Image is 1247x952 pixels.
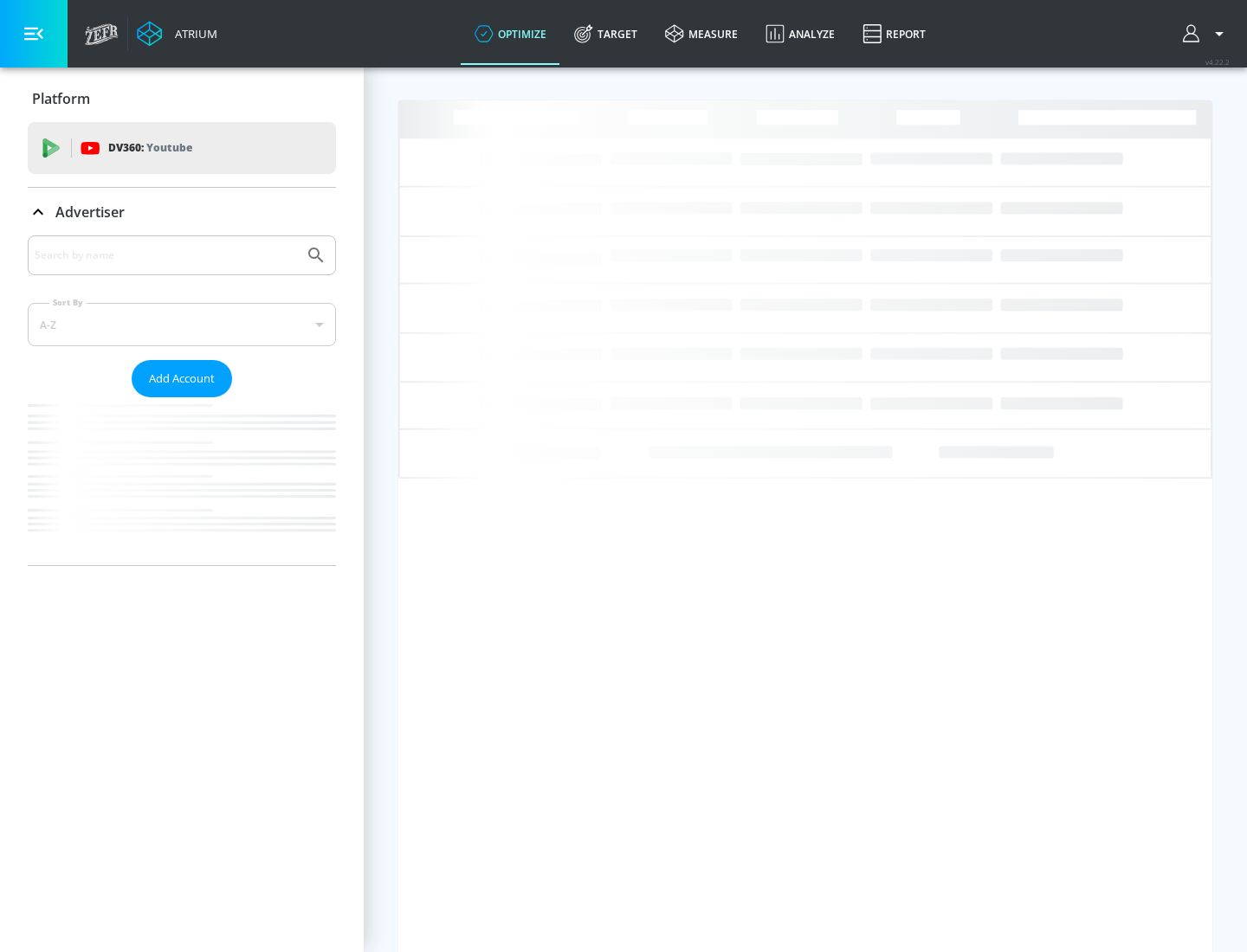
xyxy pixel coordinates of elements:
div: Atrium [168,26,217,42]
a: Target [560,3,651,65]
input: Search by name [35,244,297,267]
a: optimize [461,3,560,65]
div: Advertiser [28,188,336,236]
a: measure [651,3,752,65]
div: DV360: Youtube [28,122,336,174]
nav: list of Advertiser [28,397,336,565]
div: Platform [28,74,336,123]
button: Add Account [132,360,232,397]
a: Report [849,3,940,65]
div: Advertiser [28,235,336,565]
p: Platform [32,89,90,108]
p: DV360: [108,138,192,158]
p: Youtube [146,138,192,157]
a: Analyze [752,3,849,65]
span: v 4.22.2 [1205,57,1230,67]
label: Sort By [49,297,87,308]
div: A-Z [28,303,336,346]
span: Add Account [149,369,215,389]
p: Advertiser [55,203,125,222]
a: Atrium [137,21,217,47]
